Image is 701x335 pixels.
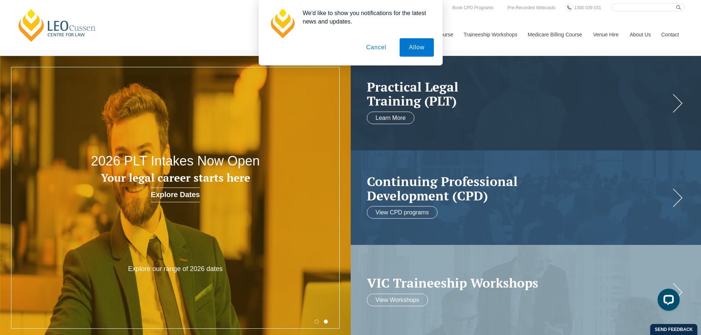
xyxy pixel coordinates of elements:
h2: 2026 PLT Intakes Now Open [70,154,281,168]
a: Continuing ProfessionalDevelopment (CPD) [367,174,670,203]
iframe: LiveChat chat widget [652,286,683,317]
div: We'd like to show you notifications for the latest news and updates. [297,9,434,26]
h3: Your legal career starts here [70,172,281,184]
button: 2 [324,320,328,324]
a: View CPD programs [367,206,438,219]
a: Practical LegalTraining (PLT) [367,79,670,108]
a: Learn More [367,111,415,124]
button: Allow [400,38,433,57]
button: Cancel [357,38,396,57]
a: Explore Dates [151,188,200,202]
h2: Continuing Professional Development (CPD) [367,174,670,203]
a: View Workshops [367,293,428,306]
img: notification icon [268,9,297,38]
button: 1 [315,320,319,324]
h2: Practical Legal Training (PLT) [367,79,670,108]
a: VIC Traineeship Workshops [367,276,670,290]
p: Explore our range of 2026 dates [105,265,245,273]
